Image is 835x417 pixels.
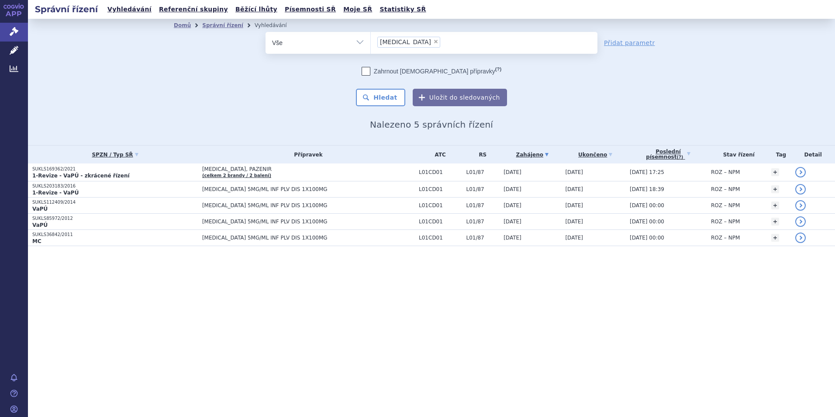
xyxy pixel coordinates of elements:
a: Poslednípísemnost(?) [630,146,707,163]
a: (celkem 2 brandy / 2 balení) [202,173,271,178]
th: RS [462,146,499,163]
a: + [771,185,779,193]
th: ATC [414,146,462,163]
label: Zahrnout [DEMOGRAPHIC_DATA] přípravky [362,67,501,76]
span: [DATE] 00:00 [630,202,664,208]
span: [MEDICAL_DATA], PAZENIR [202,166,414,172]
input: [MEDICAL_DATA] [443,36,448,47]
span: [DATE] [504,202,521,208]
span: [MEDICAL_DATA] [380,39,431,45]
a: detail [795,200,806,211]
a: + [771,234,779,242]
span: L01CD01 [419,169,462,175]
span: [MEDICAL_DATA] 5MG/ML INF PLV DIS 1X100MG [202,219,414,225]
strong: 1-Revize - VaPÚ [32,190,79,196]
span: Nalezeno 5 správních řízení [370,119,493,130]
span: ROZ – NPM [711,202,740,208]
span: [DATE] 17:25 [630,169,664,175]
a: Referenční skupiny [156,3,231,15]
a: Domů [174,22,191,28]
a: SPZN / Typ SŘ [32,149,198,161]
a: detail [795,167,806,177]
span: [MEDICAL_DATA] 5MG/ML INF PLV DIS 1X100MG [202,186,414,192]
a: Statistiky SŘ [377,3,428,15]
span: L01CD01 [419,186,462,192]
span: [DATE] [504,186,521,192]
a: detail [795,216,806,227]
a: detail [795,233,806,243]
h2: Správní řízení [28,3,105,15]
th: Detail [791,146,835,163]
span: [DATE] [565,202,583,208]
span: ROZ – NPM [711,219,740,225]
span: L01/87 [466,186,499,192]
span: [DATE] [565,186,583,192]
span: × [433,39,438,44]
span: L01CD01 [419,202,462,208]
span: L01CD01 [419,219,462,225]
span: [DATE] [504,235,521,241]
span: [MEDICAL_DATA] 5MG/ML INF PLV DIS 1X100MG [202,202,414,208]
span: [MEDICAL_DATA] 5MG/ML INF PLV DIS 1X100MG [202,235,414,241]
span: L01/87 [466,202,499,208]
a: Běžící lhůty [233,3,280,15]
abbr: (?) [677,155,683,160]
p: SUKLS112409/2014 [32,199,198,205]
strong: MC [32,238,41,244]
a: Přidat parametr [604,38,655,47]
a: + [771,218,779,226]
span: [DATE] [504,169,521,175]
a: Ukončeno [565,149,625,161]
a: Vyhledávání [105,3,154,15]
th: Tag [767,146,791,163]
span: L01/87 [466,169,499,175]
a: Zahájeno [504,149,561,161]
th: Stav řízení [707,146,767,163]
a: detail [795,184,806,195]
strong: 1-Revize - VaPÚ - zkrácené řízení [32,173,130,179]
span: ROZ – NPM [711,186,740,192]
span: [DATE] [565,169,583,175]
th: Přípravek [198,146,414,163]
span: [DATE] 18:39 [630,186,664,192]
strong: VaPÚ [32,206,48,212]
span: L01/87 [466,235,499,241]
a: Moje SŘ [341,3,375,15]
a: Správní řízení [202,22,243,28]
li: Vyhledávání [255,19,298,32]
span: [DATE] 00:00 [630,235,664,241]
button: Uložit do sledovaných [413,89,507,106]
p: SUKLS203183/2016 [32,183,198,189]
strong: VaPÚ [32,222,48,228]
span: [DATE] [565,235,583,241]
p: SUKLS36842/2011 [32,232,198,238]
span: ROZ – NPM [711,169,740,175]
a: + [771,202,779,209]
span: L01/87 [466,219,499,225]
span: L01CD01 [419,235,462,241]
p: SUKLS85972/2012 [32,215,198,222]
span: [DATE] 00:00 [630,219,664,225]
abbr: (?) [495,66,501,72]
span: [DATE] [565,219,583,225]
span: [DATE] [504,219,521,225]
a: Písemnosti SŘ [282,3,338,15]
button: Hledat [356,89,405,106]
p: SUKLS169362/2021 [32,166,198,172]
a: + [771,168,779,176]
span: ROZ – NPM [711,235,740,241]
